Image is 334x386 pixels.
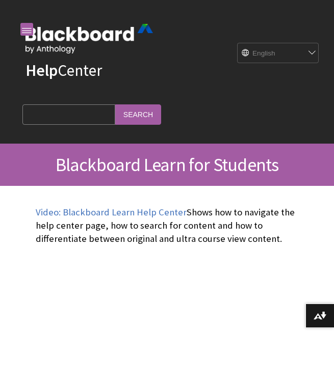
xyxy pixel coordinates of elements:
[36,206,187,218] a: Video: Blackboard Learn Help Center
[25,24,153,53] img: Blackboard by Anthology
[25,60,58,80] strong: Help
[238,43,309,64] select: Site Language Selector
[56,153,279,176] span: Blackboard Learn for Students
[115,104,161,124] input: Search
[36,206,298,246] p: Shows how to navigate the help center page, how to search for content and how to differentiate be...
[25,60,102,80] a: HelpCenter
